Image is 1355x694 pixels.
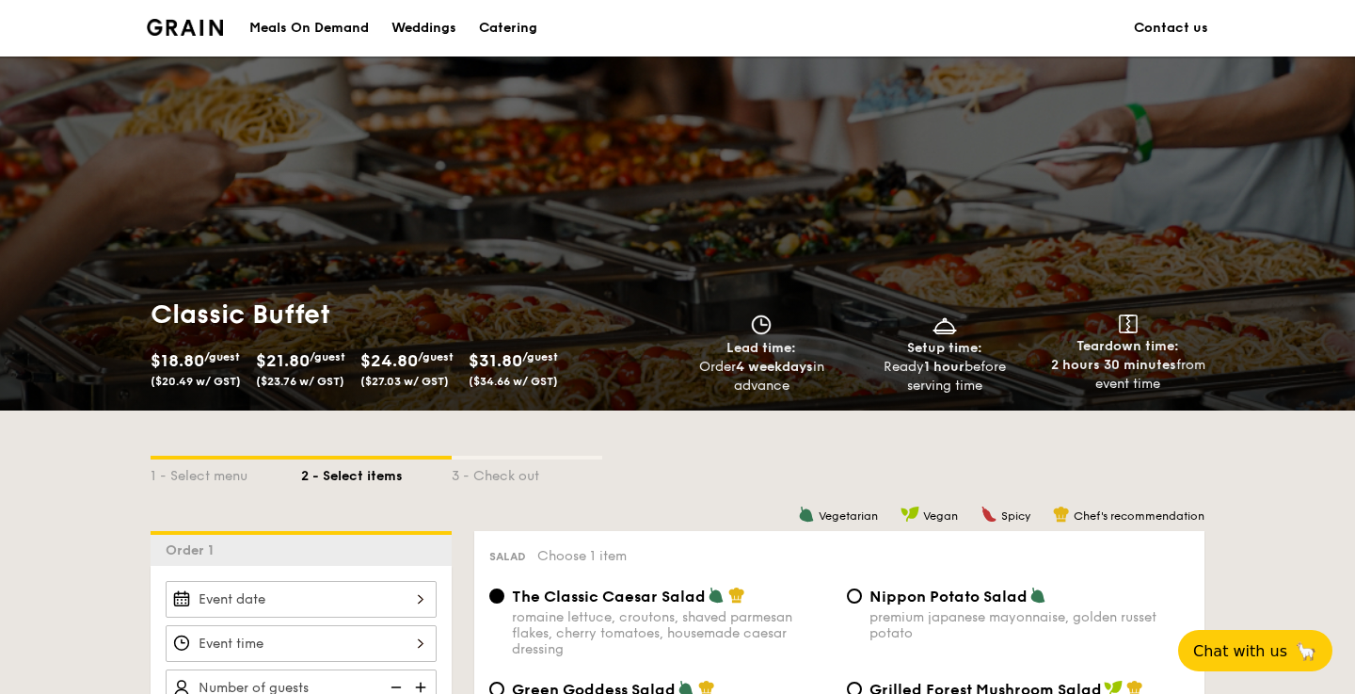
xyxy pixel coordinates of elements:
img: icon-chef-hat.a58ddaea.svg [728,587,745,604]
img: icon-spicy.37a8142b.svg [980,506,997,523]
input: Nippon Potato Saladpremium japanese mayonnaise, golden russet potato [847,589,862,604]
span: $24.80 [360,350,418,371]
span: $21.80 [256,350,310,371]
span: Choose 1 item [537,548,627,564]
img: icon-vegan.f8ff3823.svg [901,506,919,523]
div: premium japanese mayonnaise, golden russet potato [869,609,1189,641]
img: icon-vegetarian.fe4039eb.svg [798,506,815,523]
img: icon-clock.2db775ea.svg [747,315,775,335]
img: icon-teardown.65201eee.svg [1119,315,1138,333]
input: The Classic Caesar Saladromaine lettuce, croutons, shaved parmesan flakes, cherry tomatoes, house... [489,589,504,604]
span: Order 1 [166,542,221,558]
span: The Classic Caesar Salad [512,588,706,605]
img: icon-chef-hat.a58ddaea.svg [1053,506,1070,523]
span: $31.80 [469,350,522,371]
span: /guest [204,350,240,363]
input: Event time [166,625,437,662]
span: ($34.66 w/ GST) [469,375,558,388]
div: Ready before serving time [861,358,1029,395]
span: ($27.03 w/ GST) [360,375,449,388]
strong: 4 weekdays [736,359,813,375]
h1: Classic Buffet [151,298,670,331]
span: 🦙 [1295,640,1317,662]
span: Vegan [923,509,958,523]
a: Logotype [147,19,223,36]
img: icon-dish.430c3a2e.svg [931,315,959,335]
span: /guest [310,350,345,363]
div: 2 - Select items [301,460,452,486]
img: icon-vegetarian.fe4039eb.svg [708,587,725,604]
div: romaine lettuce, croutons, shaved parmesan flakes, cherry tomatoes, housemade caesar dressing [512,609,832,657]
span: Vegetarian [819,509,878,523]
span: /guest [522,350,558,363]
img: icon-vegetarian.fe4039eb.svg [1029,587,1046,604]
button: Chat with us🦙 [1178,630,1332,671]
span: $18.80 [151,350,204,371]
span: Chef's recommendation [1074,509,1204,523]
span: Nippon Potato Salad [869,588,1028,605]
input: Event date [166,581,437,618]
span: Chat with us [1193,642,1287,660]
span: Spicy [1001,509,1030,523]
strong: 2 hours 30 minutes [1051,357,1176,373]
span: Setup time: [907,340,982,356]
span: /guest [418,350,454,363]
img: Grain [147,19,223,36]
span: Salad [489,550,526,563]
strong: 1 hour [924,359,964,375]
div: 3 - Check out [452,460,602,486]
span: ($23.76 w/ GST) [256,375,344,388]
div: from event time [1044,356,1212,394]
span: Teardown time: [1076,338,1179,354]
span: ($20.49 w/ GST) [151,375,241,388]
div: Order in advance [677,358,846,395]
div: 1 - Select menu [151,460,301,486]
span: Lead time: [726,340,796,356]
